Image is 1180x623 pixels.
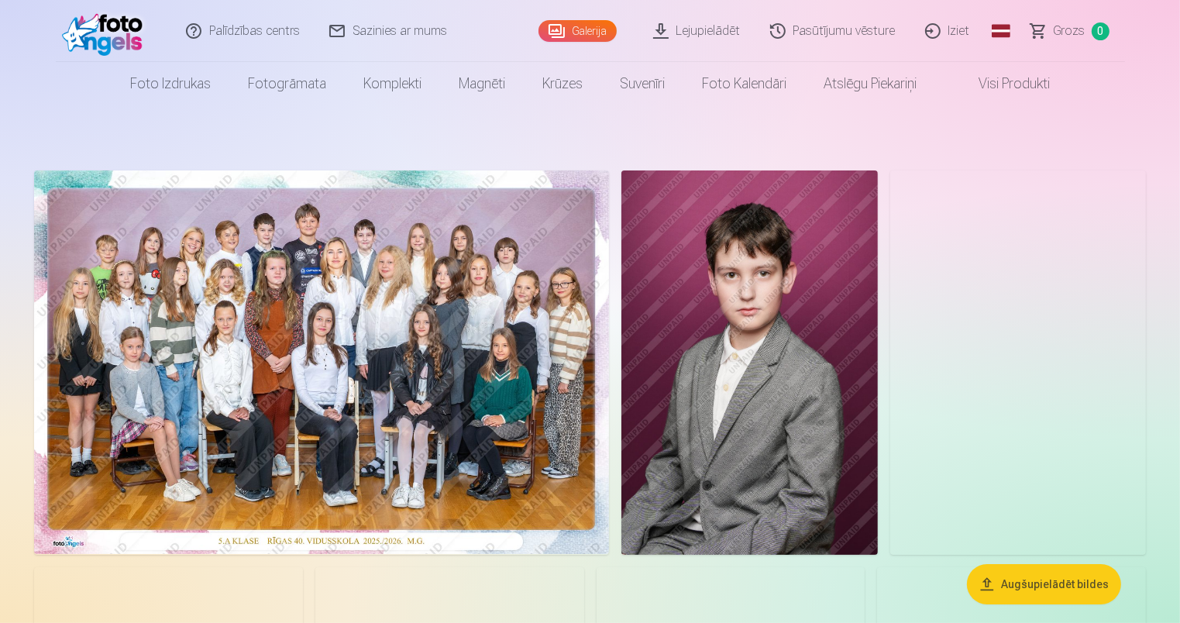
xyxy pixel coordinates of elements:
[601,62,683,105] a: Suvenīri
[1054,22,1085,40] span: Grozs
[229,62,345,105] a: Fotogrāmata
[112,62,229,105] a: Foto izdrukas
[538,20,617,42] a: Galerija
[805,62,935,105] a: Atslēgu piekariņi
[440,62,524,105] a: Magnēti
[1092,22,1109,40] span: 0
[967,564,1121,604] button: Augšupielādēt bildes
[935,62,1068,105] a: Visi produkti
[62,6,151,56] img: /fa1
[683,62,805,105] a: Foto kalendāri
[524,62,601,105] a: Krūzes
[345,62,440,105] a: Komplekti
